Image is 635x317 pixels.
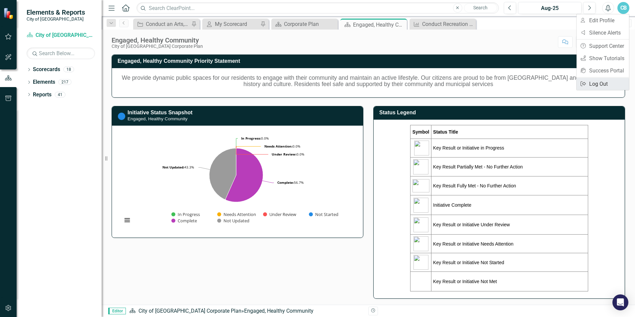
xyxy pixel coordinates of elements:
div: » [129,307,363,315]
span: Search [473,5,488,10]
a: Show Tutorials [577,52,629,64]
button: Show In Progress [171,211,200,217]
span: Elements & Reports [27,8,85,16]
img: blobid0%20v2.png [413,217,428,232]
img: mceclip4.png [413,236,428,251]
img: ClearPoint Strategy [3,7,16,20]
h3: Engaged, Healthy Community Priority Statement [118,58,621,64]
strong: Status Title [433,129,458,135]
div: 217 [58,79,71,85]
div: Conduct an Arts, Culture, Events & Heritage Services Review [146,20,190,28]
button: Show Not Started [309,211,338,217]
text: Not Updated [224,218,249,224]
a: Corporate Plan [273,20,336,28]
a: Silence Alerts [577,27,629,39]
a: My Scorecard [204,20,259,28]
text: 56.7% [277,180,304,185]
text: 43.3% [162,165,194,169]
button: Show Needs Attention [217,211,256,217]
div: Open Intercom Messenger [612,294,628,310]
td: Initiative Complete [431,195,588,215]
button: View chart menu, Chart [123,216,132,225]
div: 18 [63,67,74,72]
button: Show Under Review [263,211,297,217]
td: Key Result or Initiative Not Started [431,253,588,272]
a: Log Out [577,78,629,90]
path: Complete, 17. [226,148,263,202]
div: Engaged, Healthy Community [112,37,203,44]
div: Aug-25 [520,4,579,12]
td: Key Result or Initiative Not Met [431,272,588,291]
a: Edit Profile [577,14,629,27]
div: Corporate Plan [284,20,336,28]
path: Not Updated, 13. [209,148,236,199]
img: mceclip6.png [413,255,428,270]
strong: Symbol [412,129,429,135]
a: Scorecards [33,66,60,73]
button: Aug-25 [518,2,582,14]
td: Key Result Partially Met - No Further Action [431,157,588,176]
div: 41 [55,92,65,97]
img: mceclip3%20v2.png [413,198,428,213]
td: Key Result or Initiative Under Review [431,215,588,235]
a: Reports [33,91,51,99]
a: Elements [33,78,55,86]
a: Success Portal [577,64,629,77]
small: City of [GEOGRAPHIC_DATA] [27,16,85,22]
tspan: Not Updated: [162,165,184,169]
div: Conduct Recreation Facility Accessibility audit to [PERSON_NAME] Guideline standards [422,20,474,28]
small: Engaged, Healthy Community [128,116,188,121]
h5: We provide dynamic public spaces for our residents to engage with their community and maintain an... [119,75,618,88]
a: Conduct an Arts, Culture, Events & Heritage Services Review [135,20,190,28]
text: 0.0% [264,144,300,149]
tspan: Complete: [277,180,294,185]
button: Show Complete [171,218,197,224]
td: Key Result or Initiative Needs Attention [431,235,588,253]
tspan: In Progress: [241,136,261,141]
text: 0.0% [272,152,304,157]
tspan: Under Review: [272,152,297,157]
svg: Interactive chart [119,131,353,231]
button: Show Not Updated [217,218,249,224]
td: Key Result Fully Met - No Further Action [431,176,588,195]
a: City of [GEOGRAPHIC_DATA] Corporate Plan [138,308,241,314]
div: My Scorecard [215,20,259,28]
div: Engaged, Healthy Community [353,21,405,29]
input: Search Below... [27,48,95,59]
tspan: Needs Attention: [264,144,293,149]
a: City of [GEOGRAPHIC_DATA] Corporate Plan [27,32,95,39]
span: Editor [108,308,126,314]
a: Support Center [577,40,629,52]
input: Search ClearPoint... [136,2,499,14]
text: Needs Attention [224,211,256,217]
div: Engaged, Healthy Community [244,308,314,314]
img: Not Started [118,112,126,120]
button: Search [464,3,497,13]
div: City of [GEOGRAPHIC_DATA] Corporate Plan [112,44,203,49]
td: Key Result or Initiative in Progress [431,139,588,157]
h3: Status Legend [379,110,621,116]
a: Conduct Recreation Facility Accessibility audit to [PERSON_NAME] Guideline standards [411,20,474,28]
button: CB [617,2,629,14]
a: Initiative Status Snapshot [128,110,193,115]
text: 0.0% [241,136,269,141]
div: Chart. Highcharts interactive chart. [119,131,356,231]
